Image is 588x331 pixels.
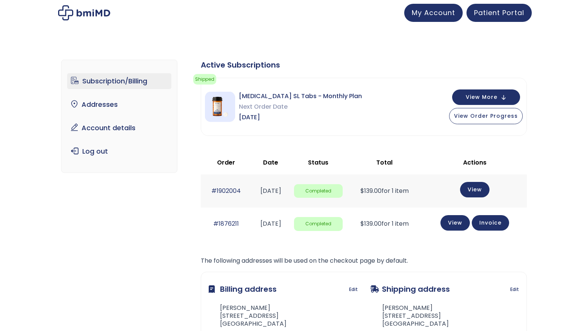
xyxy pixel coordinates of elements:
[412,8,455,17] span: My Account
[239,112,362,123] span: [DATE]
[360,186,382,195] span: 139.00
[463,158,486,167] span: Actions
[308,158,328,167] span: Status
[217,158,235,167] span: Order
[370,280,450,299] h3: Shipping address
[239,91,362,102] span: [MEDICAL_DATA] SL Tabs - Monthly Plan
[211,186,241,195] a: #1902004
[201,256,527,266] p: The following addresses will be used on the checkout page by default.
[263,158,278,167] span: Date
[360,219,364,228] span: $
[466,4,532,22] a: Patient Portal
[460,182,489,197] a: View
[67,73,172,89] a: Subscription/Billing
[360,219,382,228] span: 139.00
[449,108,523,124] button: View Order Progress
[201,60,527,70] div: Active Subscriptions
[260,186,281,195] time: [DATE]
[376,158,393,167] span: Total
[67,143,172,159] a: Log out
[346,174,423,207] td: for 1 item
[213,219,239,228] a: #1876211
[370,304,449,328] address: [PERSON_NAME] [STREET_ADDRESS] [GEOGRAPHIC_DATA]
[294,184,343,198] span: Completed
[452,89,520,105] button: View More
[294,217,343,231] span: Completed
[474,8,524,17] span: Patient Portal
[61,60,178,173] nav: Account pages
[360,186,364,195] span: $
[440,215,470,231] a: View
[472,215,509,231] a: Invoice
[349,284,358,295] a: Edit
[260,219,281,228] time: [DATE]
[67,97,172,112] a: Addresses
[209,304,286,328] address: [PERSON_NAME] [STREET_ADDRESS] [GEOGRAPHIC_DATA]
[239,102,362,112] span: Next Order Date
[209,280,277,299] h3: Billing address
[466,95,497,100] span: View More
[67,120,172,136] a: Account details
[404,4,463,22] a: My Account
[58,5,110,20] img: My account
[193,74,216,85] span: Shipped
[510,284,519,295] a: Edit
[454,112,518,120] span: View Order Progress
[346,208,423,240] td: for 1 item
